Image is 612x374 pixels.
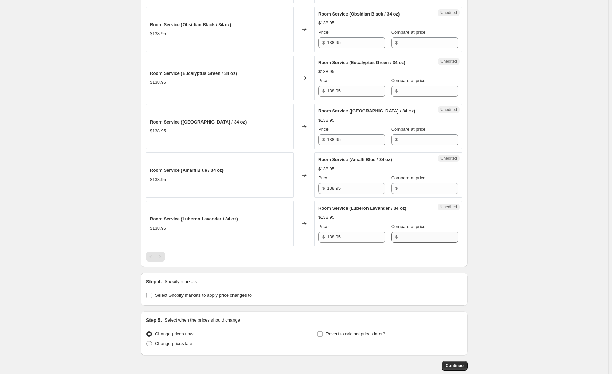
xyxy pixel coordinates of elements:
[146,278,162,285] h2: Step 4.
[318,108,415,114] span: Room Service ([GEOGRAPHIC_DATA] / 34 oz)
[150,22,231,27] span: Room Service (Obsidian Black / 34 oz)
[150,71,237,76] span: Room Service (Eucalyptus Green / 34 oz)
[318,60,405,65] span: Room Service (Eucalyptus Green / 34 oz)
[150,176,166,183] div: $138.95
[150,225,166,232] div: $138.95
[318,68,334,75] div: $138.95
[322,88,325,93] span: $
[395,88,398,93] span: $
[318,127,329,132] span: Price
[391,78,426,83] span: Compare at price
[442,361,468,371] button: Continue
[165,317,240,324] p: Select when the prices should change
[146,317,162,324] h2: Step 5.
[322,137,325,142] span: $
[440,204,457,210] span: Unedited
[155,331,193,336] span: Change prices now
[395,40,398,45] span: $
[150,79,166,86] div: $138.95
[322,234,325,239] span: $
[150,216,238,222] span: Room Service (Luberon Lavander / 34 oz)
[446,363,464,368] span: Continue
[318,224,329,229] span: Price
[318,166,334,173] div: $138.95
[318,206,406,211] span: Room Service (Luberon Lavander / 34 oz)
[395,186,398,191] span: $
[318,157,392,162] span: Room Service (Amalfi Blue / 34 oz)
[391,224,426,229] span: Compare at price
[150,30,166,37] div: $138.95
[318,30,329,35] span: Price
[326,331,385,336] span: Revert to original prices later?
[318,20,334,27] div: $138.95
[150,119,247,125] span: Room Service ([GEOGRAPHIC_DATA] / 34 oz)
[150,128,166,135] div: $138.95
[318,117,334,124] div: $138.95
[440,10,457,16] span: Unedited
[150,168,224,173] span: Room Service (Amalfi Blue / 34 oz)
[395,234,398,239] span: $
[440,59,457,64] span: Unedited
[395,137,398,142] span: $
[318,78,329,83] span: Price
[165,278,197,285] p: Shopify markets
[318,175,329,180] span: Price
[155,341,194,346] span: Change prices later
[391,127,426,132] span: Compare at price
[322,186,325,191] span: $
[155,293,252,298] span: Select Shopify markets to apply price changes to
[391,30,426,35] span: Compare at price
[146,252,165,262] nav: Pagination
[318,214,334,221] div: $138.95
[318,11,400,17] span: Room Service (Obsidian Black / 34 oz)
[322,40,325,45] span: $
[440,107,457,112] span: Unedited
[391,175,426,180] span: Compare at price
[440,156,457,161] span: Unedited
